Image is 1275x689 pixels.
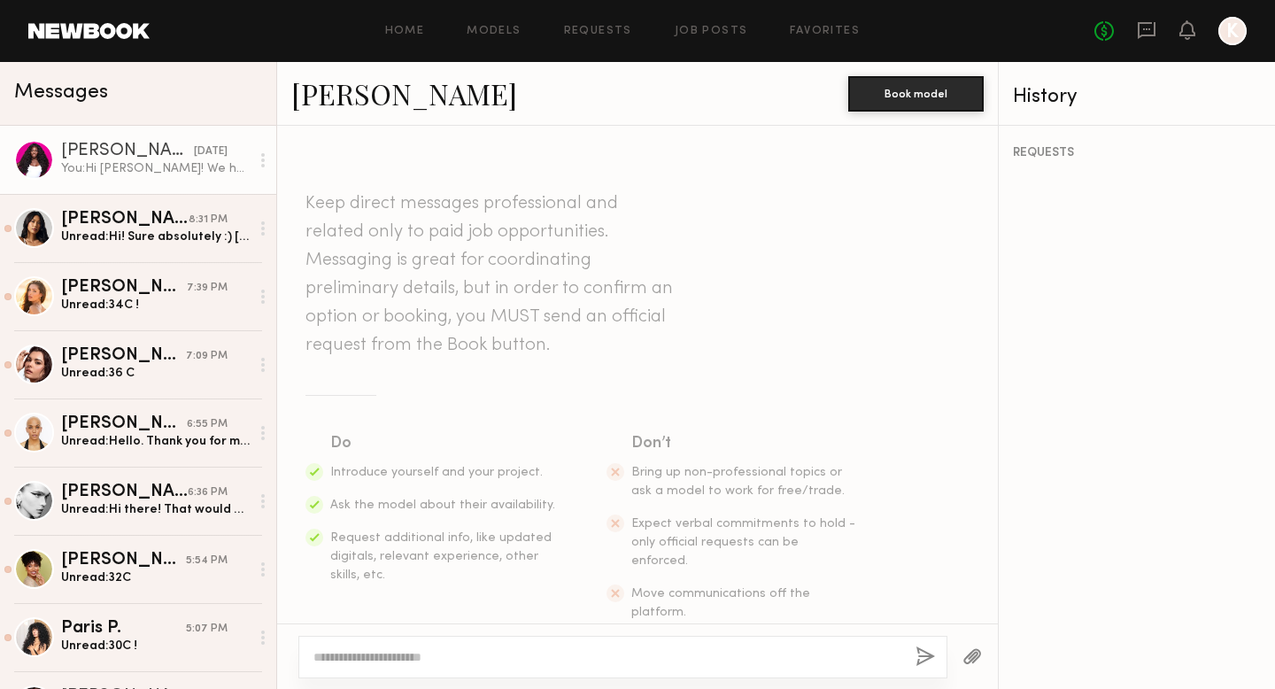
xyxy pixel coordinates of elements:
[848,85,984,100] a: Book model
[330,532,552,581] span: Request additional info, like updated digitals, relevant experience, other skills, etc.
[61,365,250,382] div: Unread: 36 C
[61,347,186,365] div: [PERSON_NAME]
[61,638,250,654] div: Unread: 30C !
[631,588,810,618] span: Move communications off the platform.
[564,26,632,37] a: Requests
[187,280,228,297] div: 7:39 PM
[631,431,858,456] div: Don’t
[61,433,250,450] div: Unread: Hello. Thank you for message and I’m definitely interested. My full name is: [PERSON_NAME...
[14,82,108,103] span: Messages
[187,416,228,433] div: 6:55 PM
[61,143,194,160] div: [PERSON_NAME]
[61,569,250,586] div: Unread: 32C
[61,484,188,501] div: [PERSON_NAME]
[61,501,250,518] div: Unread: Hi there! That would be great! I’m heading out of town on [DATE] through [DATE] for NYFW,...
[790,26,860,37] a: Favorites
[61,552,186,569] div: [PERSON_NAME]
[61,415,187,433] div: [PERSON_NAME]
[467,26,521,37] a: Models
[848,76,984,112] button: Book model
[61,228,250,245] div: Unread: Hi! Sure absolutely :) [PERSON_NAME] [STREET_ADDRESS][PERSON_NAME] @erickabernabe Bra Siz...
[186,621,228,638] div: 5:07 PM
[631,467,845,497] span: Bring up non-professional topics or ask a model to work for free/trade.
[291,74,517,112] a: [PERSON_NAME]
[61,620,186,638] div: Paris P.
[61,160,250,177] div: You: Hi [PERSON_NAME]! We have a bra client who is potentially interested in booking you for one ...
[186,348,228,365] div: 7:09 PM
[61,297,250,314] div: Unread: 34C !
[189,212,228,228] div: 8:31 PM
[385,26,425,37] a: Home
[305,190,677,360] header: Keep direct messages professional and related only to paid job opportunities. Messaging is great ...
[61,279,187,297] div: [PERSON_NAME]
[330,499,555,511] span: Ask the model about their availability.
[330,467,543,478] span: Introduce yourself and your project.
[188,484,228,501] div: 6:36 PM
[330,431,557,456] div: Do
[194,143,228,160] div: [DATE]
[1013,147,1261,159] div: REQUESTS
[1013,87,1261,107] div: History
[675,26,748,37] a: Job Posts
[1218,17,1247,45] a: K
[61,211,189,228] div: [PERSON_NAME]
[631,518,855,567] span: Expect verbal commitments to hold - only official requests can be enforced.
[186,553,228,569] div: 5:54 PM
